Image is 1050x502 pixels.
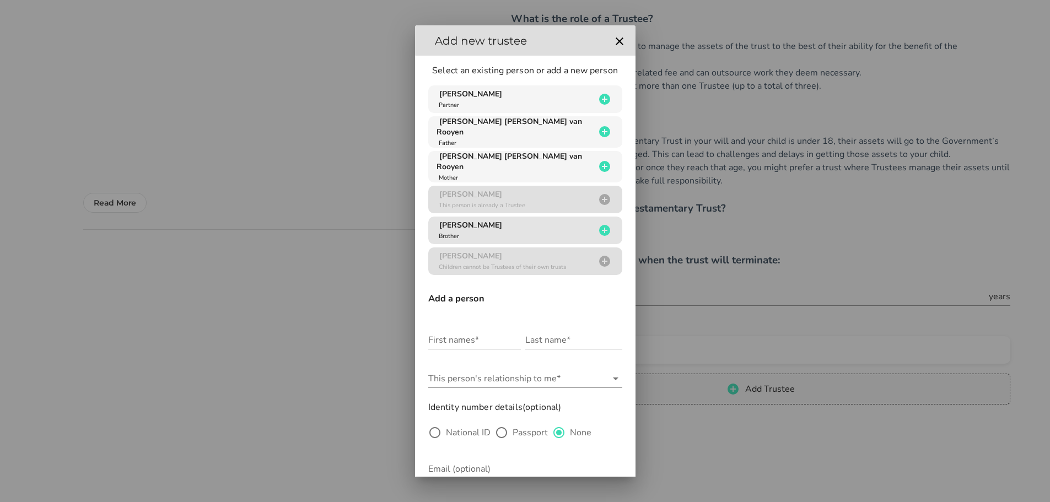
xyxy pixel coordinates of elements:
label: None [570,427,591,438]
span: [PERSON_NAME] [439,220,502,230]
div: This person's relationship to me* [428,370,622,387]
span: Mother [439,174,458,182]
button: [PERSON_NAME] [PERSON_NAME] van Rooyen Mother [428,151,622,182]
button: [PERSON_NAME] Partner [428,85,622,113]
label: National ID [446,427,491,438]
span: Partner [439,101,459,109]
button: [PERSON_NAME] Brother [428,217,622,244]
h2: Add new trustee [424,32,610,50]
label: Identity number details(optional) [428,400,562,415]
p: Select an existing person or add a new person [428,64,622,77]
label: Passport [513,427,548,438]
h3: Add a person [428,293,622,305]
span: [PERSON_NAME] [439,89,502,99]
span: [PERSON_NAME] [PERSON_NAME] van Rooyen [437,116,582,137]
span: Father [439,139,456,147]
button: [PERSON_NAME] [PERSON_NAME] van Rooyen Father [428,116,622,148]
span: Brother [439,232,459,240]
span: [PERSON_NAME] [PERSON_NAME] van Rooyen [437,151,582,172]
